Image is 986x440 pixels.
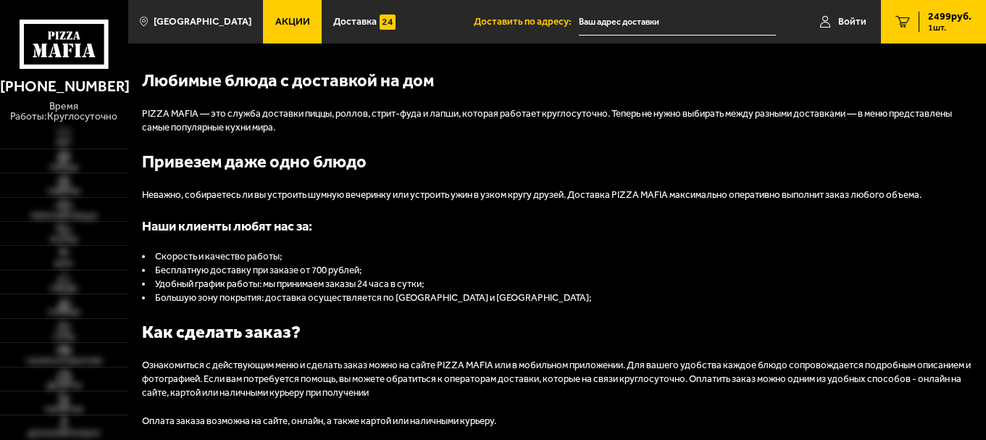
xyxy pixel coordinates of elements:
[142,70,434,91] b: Любимые блюда с доставкой на дом
[142,264,972,278] li: Бесплатную доставку при заказе от 700 рублей;
[928,12,972,22] span: 2499 руб.
[380,14,395,30] img: 15daf4d41897b9f0e9f617042186c801.svg
[142,218,312,234] span: Наши клиенты любят нас за:
[142,291,972,305] li: Большую зону покрытия: доставка осуществляется по [GEOGRAPHIC_DATA] и [GEOGRAPHIC_DATA];
[142,188,972,202] p: Неважно, собираетесь ли вы устроить шумную вечеринку или устроить ужин в узком кругу друзей. Дост...
[142,415,972,428] p: Оплата заказа возможна на сайте, онлайн, а также картой или наличными курьеру.
[142,359,972,400] p: Ознакомиться с действующим меню и сделать заказ можно на сайте PIZZA MAFIA или в мобильном прилож...
[154,17,251,27] span: [GEOGRAPHIC_DATA]
[142,107,972,135] p: PIZZA MAFIA — это служба доставки пиццы, роллов, стрит-фуда и лапши, которая работает круглосуточ...
[142,151,367,172] b: Привезем даже одно блюдо
[275,17,310,27] span: Акции
[333,17,377,27] span: Доставка
[142,322,301,342] b: Как сделать заказ?
[142,250,972,264] li: Скорость и качество работы;
[474,17,579,27] span: Доставить по адресу:
[142,278,972,291] li: Удобный график работы: мы принимаем заказы 24 часа в сутки;
[579,9,776,36] input: Ваш адрес доставки
[838,17,866,27] span: Войти
[928,23,972,32] span: 1 шт.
